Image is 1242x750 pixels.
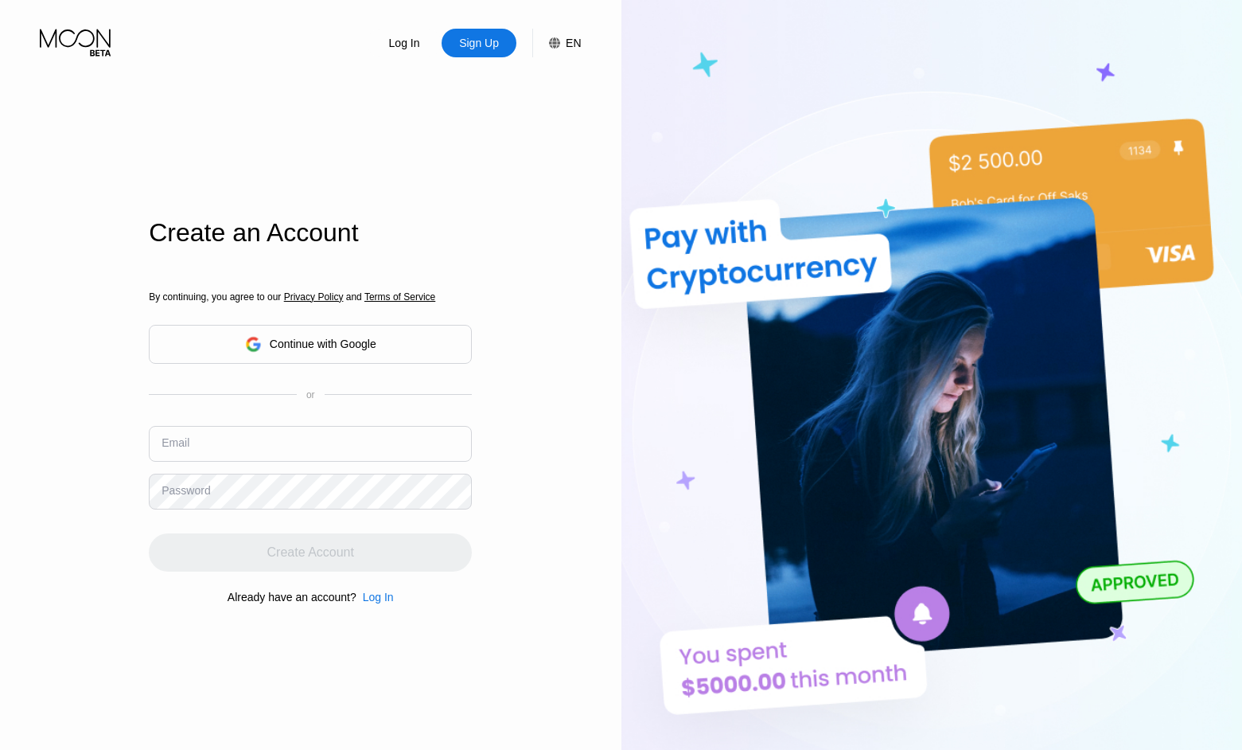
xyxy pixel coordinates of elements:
div: Create an Account [149,218,472,248]
div: EN [566,37,581,49]
div: Email [162,436,189,449]
span: Privacy Policy [284,291,344,303]
div: Log In [367,29,442,57]
div: Log In [356,591,394,604]
div: Continue with Google [270,338,376,350]
div: EN [532,29,581,57]
div: Sign Up [457,35,500,51]
div: Log In [363,591,394,604]
div: or [306,389,315,400]
div: Sign Up [442,29,516,57]
div: Already have an account? [228,591,356,604]
span: and [343,291,364,303]
div: Password [162,484,210,497]
div: By continuing, you agree to our [149,291,472,303]
div: Continue with Google [149,325,472,364]
div: Log In [387,35,422,51]
span: Terms of Service [364,291,435,303]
